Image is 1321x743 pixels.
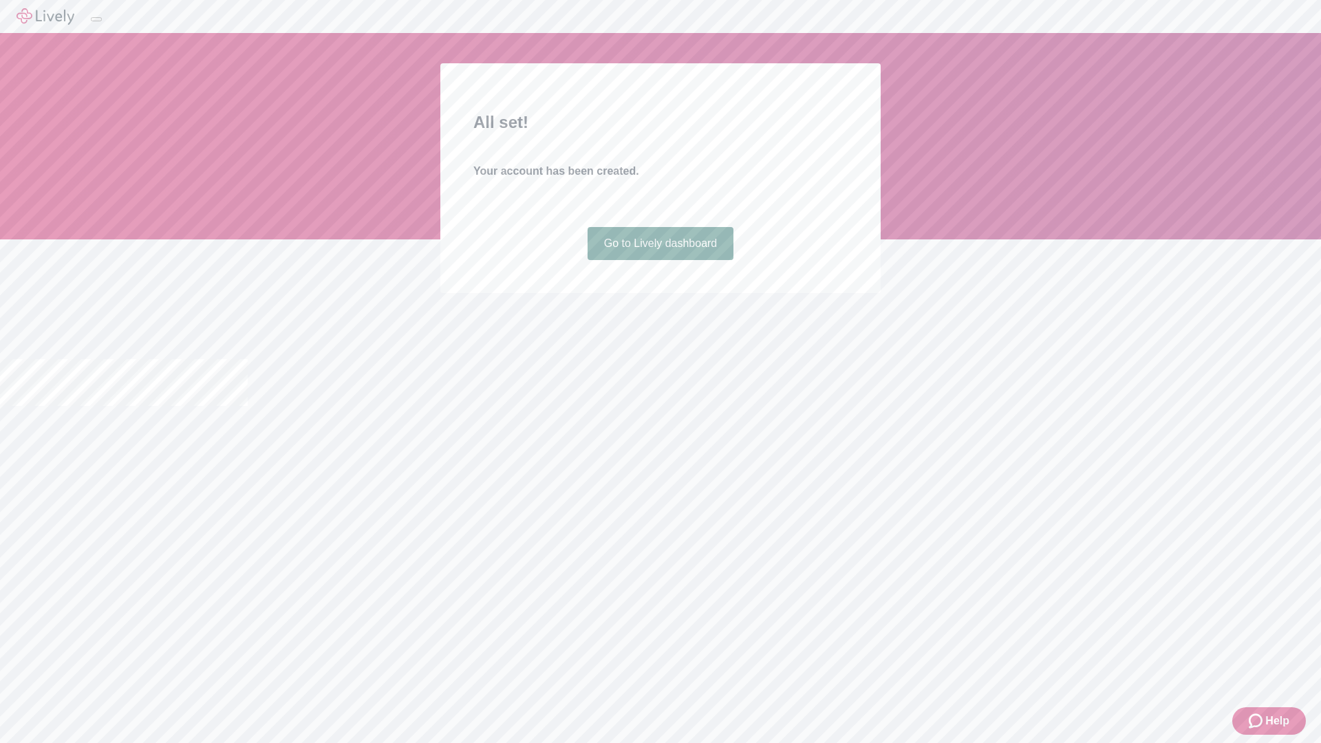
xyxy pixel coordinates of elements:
[473,163,848,180] h4: Your account has been created.
[17,8,74,25] img: Lively
[1249,713,1265,729] svg: Zendesk support icon
[588,227,734,260] a: Go to Lively dashboard
[1232,707,1306,735] button: Zendesk support iconHelp
[473,110,848,135] h2: All set!
[1265,713,1289,729] span: Help
[91,17,102,21] button: Log out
